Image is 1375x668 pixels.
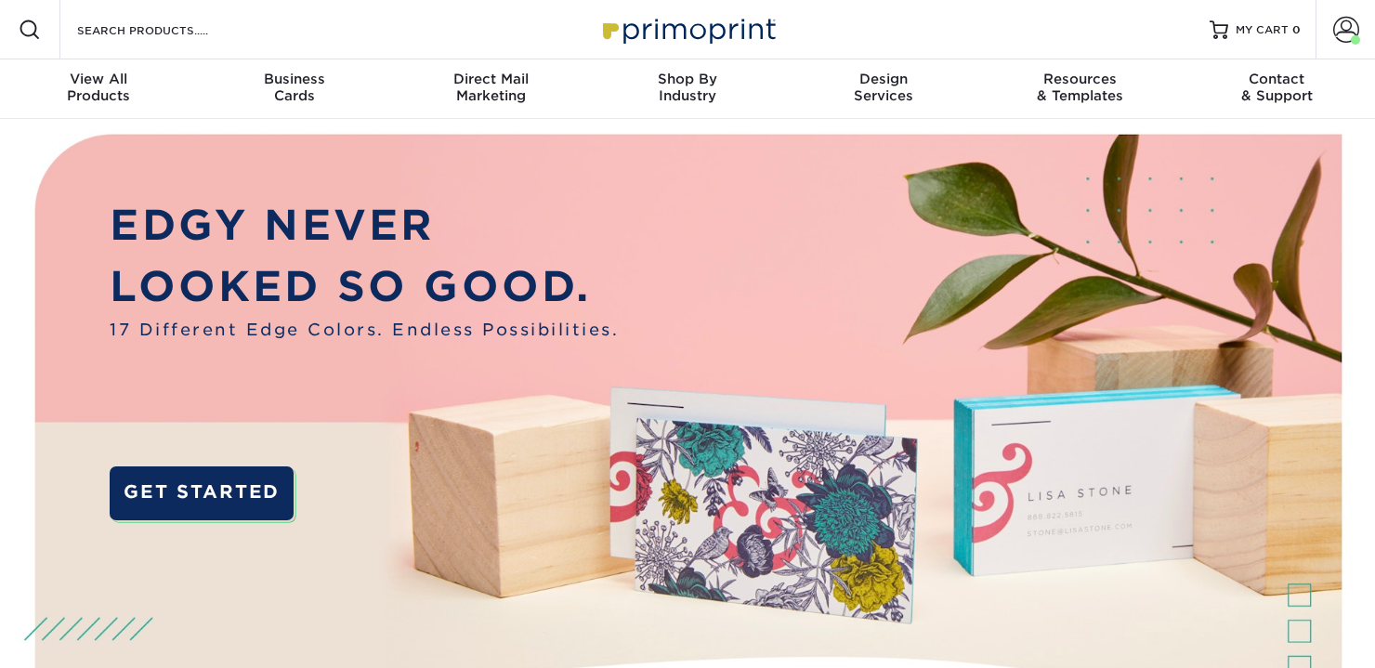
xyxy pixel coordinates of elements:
[393,71,589,104] div: Marketing
[110,318,619,343] span: 17 Different Edge Colors. Endless Possibilities.
[393,59,589,119] a: Direct MailMarketing
[595,9,780,49] img: Primoprint
[1179,59,1375,119] a: Contact& Support
[1179,71,1375,104] div: & Support
[786,71,982,104] div: Services
[982,59,1178,119] a: Resources& Templates
[196,71,392,104] div: Cards
[1292,23,1301,36] span: 0
[110,466,294,520] a: GET STARTED
[1179,71,1375,87] span: Contact
[393,71,589,87] span: Direct Mail
[196,59,392,119] a: BusinessCards
[982,71,1178,104] div: & Templates
[589,59,785,119] a: Shop ByIndustry
[1236,22,1289,38] span: MY CART
[75,19,256,41] input: SEARCH PRODUCTS.....
[589,71,785,104] div: Industry
[110,255,619,318] p: LOOKED SO GOOD.
[110,194,619,256] p: EDGY NEVER
[982,71,1178,87] span: Resources
[786,59,982,119] a: DesignServices
[196,71,392,87] span: Business
[589,71,785,87] span: Shop By
[786,71,982,87] span: Design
